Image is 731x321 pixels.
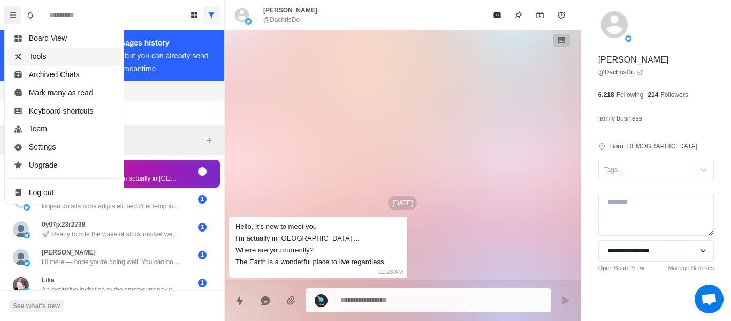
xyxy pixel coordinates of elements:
p: 0y97jx23r2738 [42,220,85,229]
img: picture [24,232,30,238]
div: Hello, It's new to meet you I'm actually in [GEOGRAPHIC_DATA] ... Where are you currently? The Ea... [235,221,384,268]
span: 1 [198,251,207,259]
p: An exclusive invitation to the cryptocurrency trading community! Hello, supporters! As a special ... [42,285,181,295]
p: [PERSON_NAME] [263,5,317,15]
button: Pin [508,4,529,26]
a: Manage Statuses [668,264,714,273]
div: Open chat [695,285,724,313]
p: family business [598,113,642,124]
img: picture [625,35,631,42]
p: Following [616,90,644,100]
p: @DachrisDo [263,15,300,25]
p: 12:23 AM [378,266,403,278]
img: picture [24,260,30,266]
p: 6,218 [598,90,614,100]
img: picture [245,18,252,25]
img: picture [13,249,29,265]
p: Hi there — hope you're doing well! You can now access original shares (Primary Market) of Elon pr... [42,257,181,267]
p: 🚀 Ready to ride the wave of stock market wealth in [DATE]? Join our dynamic learning group and un... [42,229,181,239]
p: Lika [42,275,55,285]
span: 1 [198,223,207,232]
button: Quick replies [229,290,250,311]
p: lo ipsu do sita cons adipis elit sedd؟ ei temp inci! 🎉 utl etdol magnaal enimadmi veni quis، nost... [42,201,181,211]
button: See what's new [9,300,64,312]
img: picture [13,221,29,237]
button: Send message [555,290,576,311]
button: Notifications [21,6,39,24]
img: picture [24,288,30,294]
button: Add media [280,290,302,311]
button: Reply with AI [255,290,276,311]
button: Show all conversations [203,6,220,24]
p: [DATE] [388,196,417,210]
img: picture [315,294,328,307]
button: Board View [186,6,203,24]
span: 1 [198,279,207,287]
p: Born [DEMOGRAPHIC_DATA] [610,141,697,151]
p: Followers [660,90,688,100]
button: Menu [4,6,21,24]
button: Mark as read [486,4,508,26]
a: Open Board View [598,264,644,273]
p: [PERSON_NAME] [42,248,96,257]
button: Add reminder [551,4,572,26]
img: picture [24,204,30,211]
p: [PERSON_NAME] [598,54,669,66]
button: Archive [529,4,551,26]
span: 1 [198,195,207,204]
img: picture [13,277,29,293]
a: @DachrisDo [598,68,643,77]
button: Add filters [203,134,216,147]
p: 214 [648,90,658,100]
